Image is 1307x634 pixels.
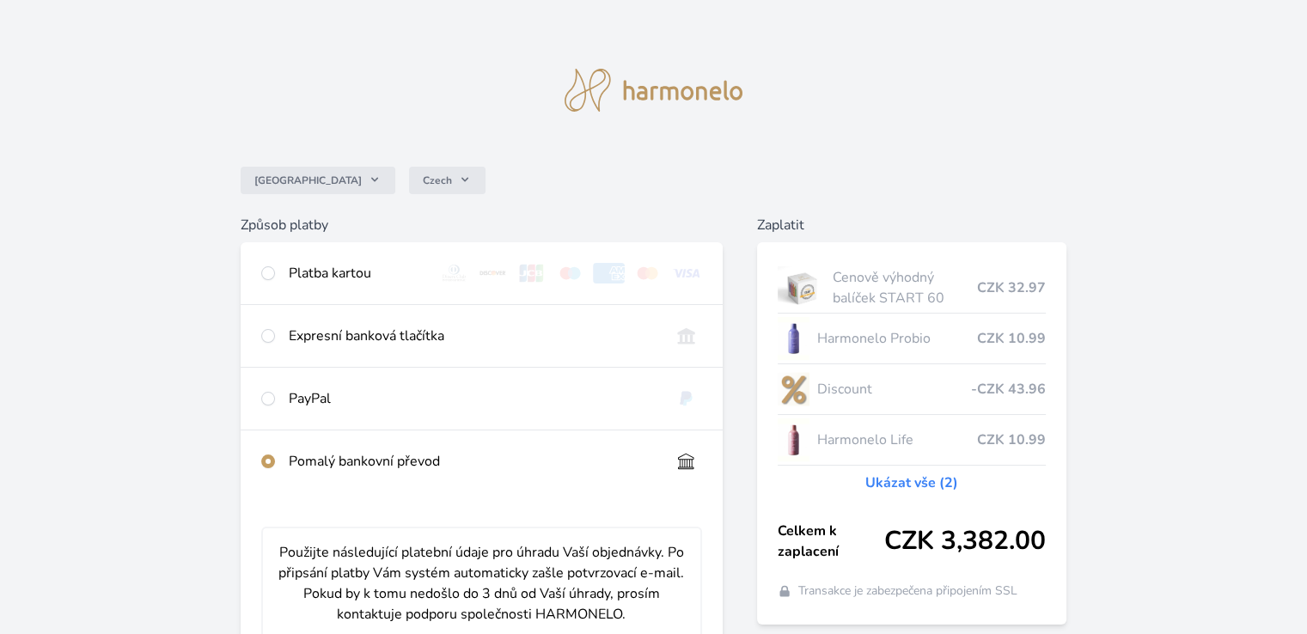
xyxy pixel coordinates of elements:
span: Celkem k zaplacení [778,521,884,562]
img: amex.svg [593,263,625,283]
span: Discount [816,379,970,399]
span: -CZK 43.96 [971,379,1046,399]
div: PayPal [289,388,656,409]
img: logo.svg [565,69,743,112]
img: visa.svg [670,263,702,283]
img: bankTransfer_IBAN.svg [670,451,702,472]
div: Expresní banková tlačítka [289,326,656,346]
span: Harmonelo Probio [816,328,976,349]
div: Pomalý bankovní převod [289,451,656,472]
button: [GEOGRAPHIC_DATA] [241,167,395,194]
img: maestro.svg [554,263,586,283]
img: paypal.svg [670,388,702,409]
span: CZK 10.99 [977,328,1046,349]
h6: Způsob platby [241,215,722,235]
img: discover.svg [477,263,509,283]
img: diners.svg [438,263,470,283]
span: Cenově výhodný balíček START 60 [833,267,976,308]
img: mc.svg [632,263,663,283]
img: CLEAN_PROBIO_se_stinem_x-lo.jpg [778,317,810,360]
span: CZK 32.97 [977,277,1046,298]
a: Ukázat vše (2) [865,472,958,493]
p: Použijte následující platební údaje pro úhradu Vaší objednávky. Po připsání platby Vám systém aut... [277,542,686,625]
span: [GEOGRAPHIC_DATA] [254,174,362,187]
img: CLEAN_LIFE_se_stinem_x-lo.jpg [778,418,810,461]
span: Czech [423,174,452,187]
span: CZK 3,382.00 [884,526,1046,557]
img: onlineBanking_CZ.svg [670,326,702,346]
div: Platba kartou [289,263,424,283]
h6: Zaplatit [757,215,1066,235]
img: discount-lo.png [778,368,810,411]
img: start.jpg [778,266,827,309]
button: Czech [409,167,486,194]
span: CZK 10.99 [977,430,1046,450]
span: Transakce je zabezpečena připojením SSL [798,582,1017,600]
span: Harmonelo Life [816,430,976,450]
img: jcb.svg [516,263,547,283]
